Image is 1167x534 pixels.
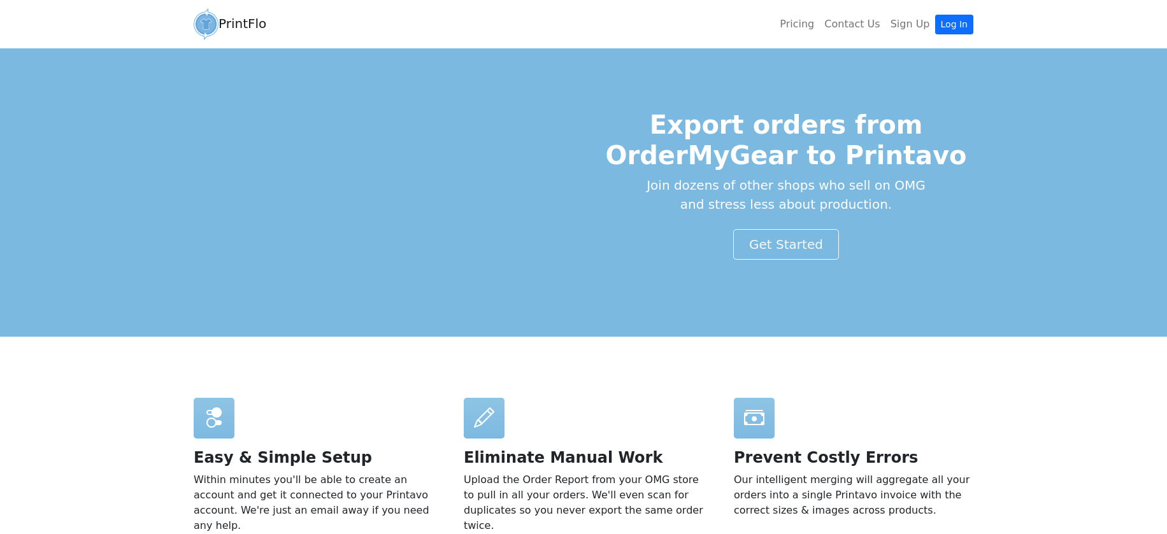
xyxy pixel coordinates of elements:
p: Within minutes you'll be able to create an account and get it connected to your Printavo account.... [194,472,433,533]
a: PrintFlo [194,5,266,43]
a: Sign Up [885,11,935,37]
h2: Easy & Simple Setup [194,449,433,467]
p: Join dozens of other shops who sell on OMG and stress less about production. [599,176,973,214]
a: Log In [935,15,973,34]
p: Upload the Order Report from your OMG store to pull in all your orders. We'll even scan for dupli... [464,472,703,533]
a: Get Started [733,229,839,260]
h2: Eliminate Manual Work [464,449,703,467]
h2: Prevent Costly Errors [734,449,973,467]
p: Our intelligent merging will aggregate all your orders into a single Printavo invoice with the co... [734,472,973,518]
a: Pricing [775,11,819,37]
a: Contact Us [819,11,885,37]
img: circular_logo-4a08d987a9942ce4795adb5847083485d81243b80dbf4c7330427bb863ee0966.png [194,8,218,40]
h1: Export orders from OrderMyGear to Printavo [599,109,973,171]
